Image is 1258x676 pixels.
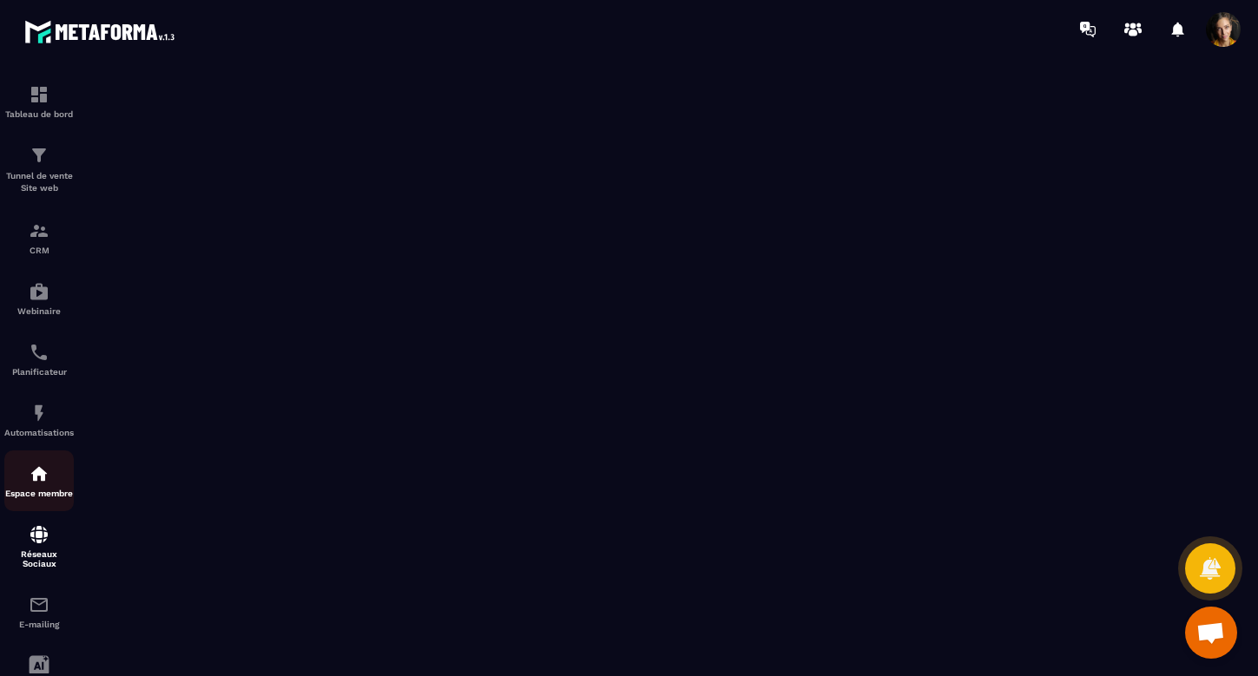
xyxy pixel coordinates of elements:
a: schedulerschedulerPlanificateur [4,329,74,390]
a: automationsautomationsWebinaire [4,268,74,329]
a: formationformationTableau de bord [4,71,74,132]
a: automationsautomationsAutomatisations [4,390,74,450]
img: logo [24,16,181,48]
div: Ouvrir le chat [1185,607,1237,659]
p: Tunnel de vente Site web [4,170,74,194]
img: scheduler [29,342,49,363]
p: Réseaux Sociaux [4,549,74,568]
p: Espace membre [4,489,74,498]
img: automations [29,281,49,302]
p: Tableau de bord [4,109,74,119]
p: Planificateur [4,367,74,377]
p: E-mailing [4,620,74,629]
img: formation [29,84,49,105]
a: automationsautomationsEspace membre [4,450,74,511]
img: formation [29,220,49,241]
img: social-network [29,524,49,545]
a: formationformationTunnel de vente Site web [4,132,74,207]
a: emailemailE-mailing [4,581,74,642]
img: automations [29,463,49,484]
p: CRM [4,246,74,255]
img: automations [29,403,49,423]
img: email [29,594,49,615]
a: formationformationCRM [4,207,74,268]
a: social-networksocial-networkRéseaux Sociaux [4,511,74,581]
p: Automatisations [4,428,74,437]
img: formation [29,145,49,166]
p: Webinaire [4,306,74,316]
